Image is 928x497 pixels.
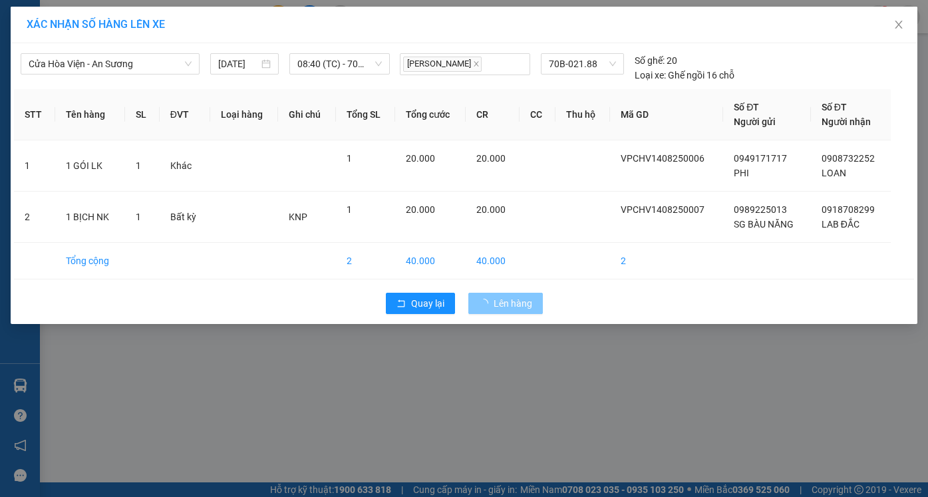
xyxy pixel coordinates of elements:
span: 1 [347,153,352,164]
span: 1 [347,204,352,215]
span: LOAN [822,168,846,178]
th: Tổng SL [336,89,395,140]
span: Người gửi [734,116,776,127]
th: CR [466,89,520,140]
span: 08:40 (TC) - 70B-021.88 [297,54,381,74]
span: 0908732252 [822,153,875,164]
td: 2 [14,192,55,243]
th: Mã GD [610,89,723,140]
span: rollback [396,299,406,309]
span: VPCHV1408250007 [67,84,146,94]
span: Bến xe [GEOGRAPHIC_DATA] [105,21,179,38]
span: KNP [289,212,307,222]
td: 2 [610,243,723,279]
span: close [473,61,480,67]
span: 20.000 [476,153,506,164]
strong: ĐỒNG PHƯỚC [105,7,182,19]
span: Số ĐT [734,102,759,112]
span: VPCHV1408250006 [621,153,704,164]
button: Close [880,7,917,44]
th: Loại hàng [210,89,278,140]
td: 40.000 [466,243,520,279]
span: 1 [136,212,141,222]
button: Lên hàng [468,293,543,314]
span: Cửa Hòa Viện - An Sương [29,54,192,74]
span: [PERSON_NAME]: [4,86,146,94]
span: Quay lại [411,296,444,311]
span: close [893,19,904,30]
th: Ghi chú [278,89,335,140]
span: LAB ĐẮC [822,219,859,230]
span: 1 [136,160,141,171]
td: Bất kỳ [160,192,210,243]
th: STT [14,89,55,140]
span: In ngày: [4,96,81,104]
td: Khác [160,140,210,192]
span: 0989225013 [734,204,787,215]
span: 20.000 [406,204,435,215]
td: 1 [14,140,55,192]
td: 1 GÓI LK [55,140,124,192]
span: ----------------------------------------- [36,72,163,83]
th: ĐVT [160,89,210,140]
span: 08:14:49 [DATE] [29,96,81,104]
span: XÁC NHẬN SỐ HÀNG LÊN XE [27,18,165,31]
div: Ghế ngồi 16 chỗ [635,68,734,83]
span: Số ghế: [635,53,665,68]
span: SG BÀU NĂNG [734,219,794,230]
span: 20.000 [476,204,506,215]
span: Hotline: 19001152 [105,59,163,67]
button: rollbackQuay lại [386,293,455,314]
td: Tổng cộng [55,243,124,279]
span: 01 Võ Văn Truyện, KP.1, Phường 2 [105,40,183,57]
th: Tên hàng [55,89,124,140]
span: Loại xe: [635,68,666,83]
th: Thu hộ [555,89,610,140]
span: 0918708299 [822,204,875,215]
span: PHI [734,168,749,178]
th: Tổng cước [395,89,466,140]
span: VPCHV1408250007 [621,204,704,215]
input: 14/08/2025 [218,57,259,71]
td: 2 [336,243,395,279]
th: SL [125,89,160,140]
th: CC [520,89,555,140]
span: 0949171717 [734,153,787,164]
div: 20 [635,53,677,68]
span: Người nhận [822,116,871,127]
span: loading [479,299,494,308]
span: 70B-021.88 [549,54,616,74]
span: Số ĐT [822,102,847,112]
span: Lên hàng [494,296,532,311]
td: 40.000 [395,243,466,279]
span: [PERSON_NAME] [403,57,482,72]
img: logo [5,8,64,67]
span: 20.000 [406,153,435,164]
td: 1 BỊCH NK [55,192,124,243]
